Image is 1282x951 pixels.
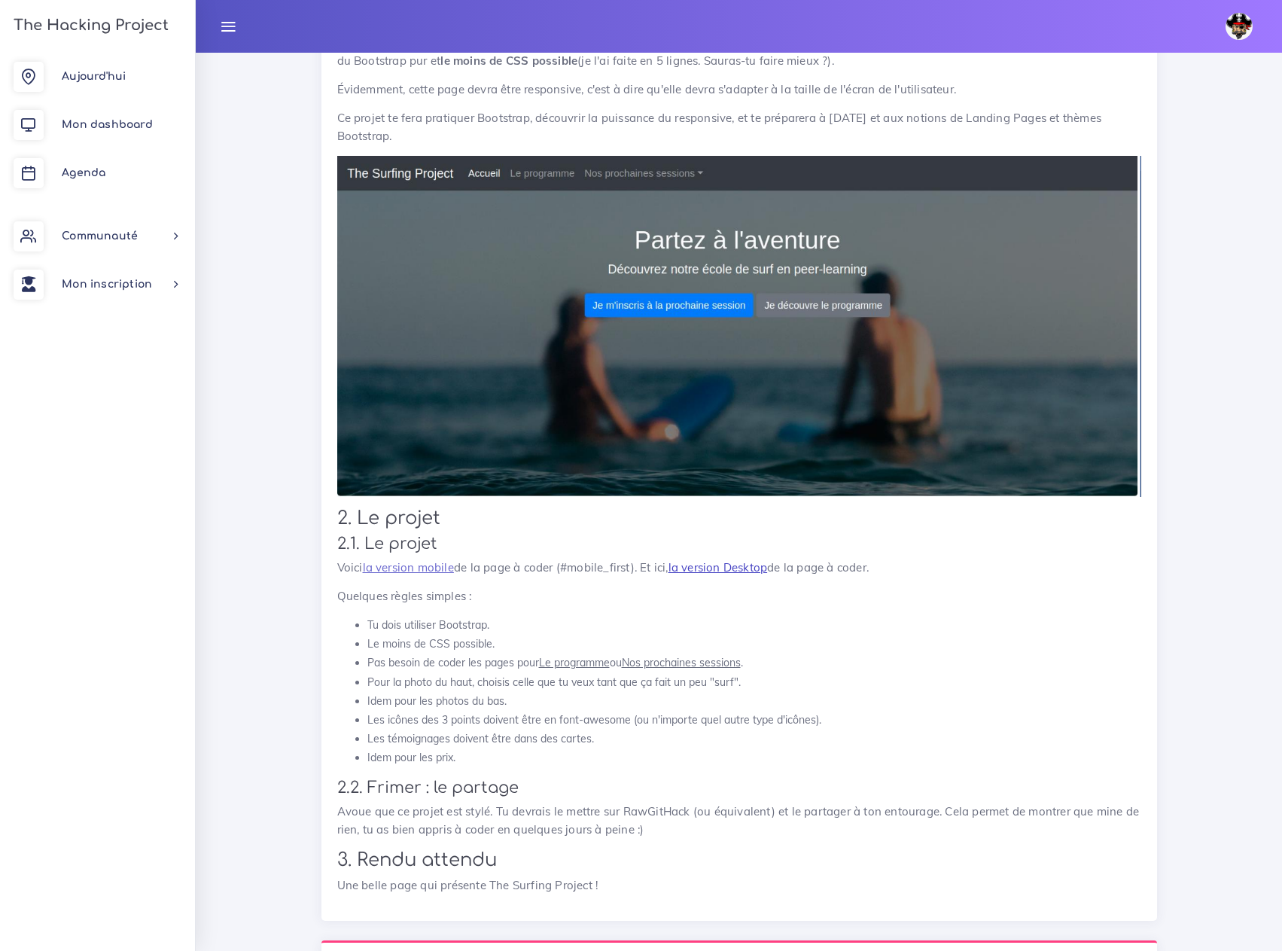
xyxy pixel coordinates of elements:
span: Mon inscription [62,279,152,290]
span: Aujourd'hui [62,71,126,82]
span: Communauté [62,230,138,242]
p: Quelques règles simples : [337,587,1141,605]
li: Pas besoin de coder les pages pour ou . [367,654,1141,672]
li: Idem pour les photos du bas. [367,692,1141,711]
li: Les icônes des 3 points doivent être en font-awesome (ou n'importe quel autre type d'icônes). [367,711,1141,730]
h2: 2. Le projet [337,508,1141,529]
span: Mon dashboard [62,119,153,130]
p: Évidemment, cette page devra être responsive, c'est à dire qu'elle devra s'adapter à la taille de... [337,81,1141,99]
li: Les témoignages doivent être dans des cartes. [367,730,1141,748]
a: la version Desktop [668,560,768,575]
li: Idem pour les prix. [367,748,1141,767]
p: Une belle page qui présente The Surfing Project ! [337,876,1141,895]
li: Pour la photo du haut, choisis celle que tu veux tant que ça fait un peu "surf". [367,673,1141,692]
span: Agenda [62,167,105,178]
u: Le programme [539,656,610,669]
h3: 2.2. Frimer : le partage [337,779,1141,797]
li: Tu dois utiliser Bootstrap. [367,616,1141,635]
p: Voici de la page à coder (#mobile_first). Et ici, de la page à coder. [337,559,1141,577]
strong: le moins de CSS possible [440,53,577,68]
h3: 2.1. Le projet [337,535,1141,553]
li: Le moins de CSS possible. [367,635,1141,654]
u: Nos prochaines sessions [622,656,741,669]
a: la version mobile [363,560,454,575]
img: avatar [1226,13,1253,40]
p: Ce projet te fera pratiquer Bootstrap, découvrir la puissance du responsive, et te préparera à [D... [337,109,1141,145]
h2: 3. Rendu attendu [337,849,1141,871]
h3: The Hacking Project [9,17,169,34]
img: 8MTUXBZ.png [337,156,1141,497]
p: Avoue que ce projet est stylé. Tu devrais le mettre sur RawGitHack (ou équivalent) et le partager... [337,803,1141,839]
